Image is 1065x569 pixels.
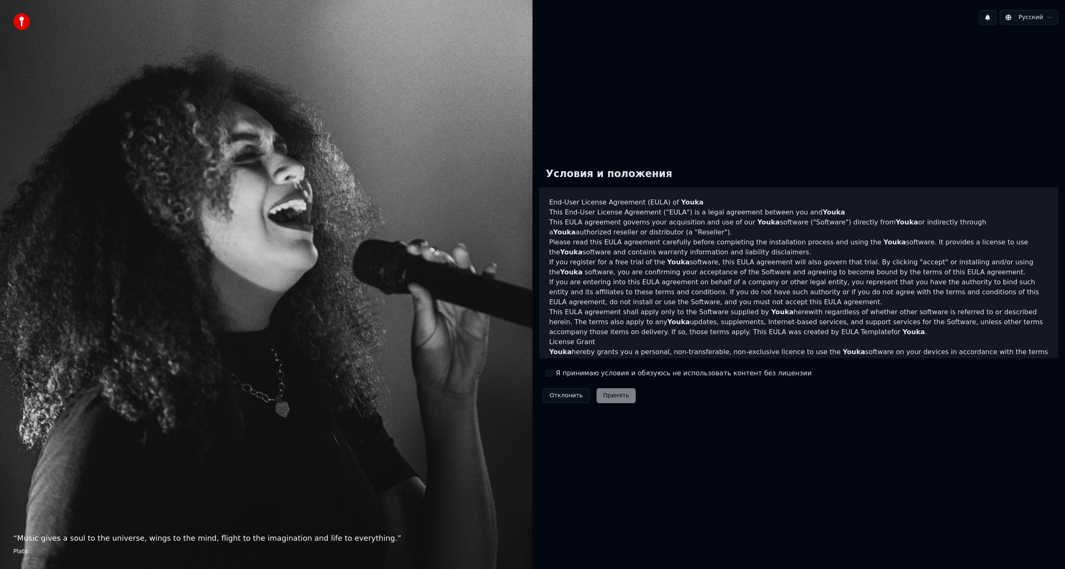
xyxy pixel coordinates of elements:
[757,218,780,226] span: Youka
[560,268,582,276] span: Youka
[884,238,906,246] span: Youka
[553,228,576,236] span: Youka
[542,388,590,403] button: Отклонить
[549,277,1048,307] p: If you are entering into this EULA agreement on behalf of a company or other legal entity, you re...
[843,348,865,356] span: Youka
[841,328,891,336] a: EULA Template
[549,347,1048,367] p: hereby grants you a personal, non-transferable, non-exclusive licence to use the software on your...
[549,348,572,356] span: Youka
[549,337,1048,347] h3: License Grant
[667,318,690,326] span: Youka
[13,547,519,556] footer: Plato
[13,532,519,544] p: “ Music gives a soul to the universe, wings to the mind, flight to the imagination and life to ev...
[681,198,703,206] span: Youka
[560,248,582,256] span: Youka
[549,217,1048,237] p: This EULA agreement governs your acquisition and use of our software ("Software") directly from o...
[549,197,1048,207] h3: End-User License Agreement (EULA) of
[549,237,1048,257] p: Please read this EULA agreement carefully before completing the installation process and using th...
[549,207,1048,217] p: This End-User License Agreement ("EULA") is a legal agreement between you and
[549,257,1048,277] p: If you register for a free trial of the software, this EULA agreement will also govern that trial...
[549,307,1048,337] p: This EULA agreement shall apply only to the Software supplied by herewith regardless of whether o...
[896,218,918,226] span: Youka
[771,308,794,316] span: Youka
[556,368,812,378] label: Я принимаю условия и обязуюсь не использовать контент без лицензии
[539,161,679,187] div: Условия и положения
[822,208,845,216] span: Youka
[667,258,690,266] span: Youka
[902,328,925,336] span: Youka
[13,13,30,30] img: youka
